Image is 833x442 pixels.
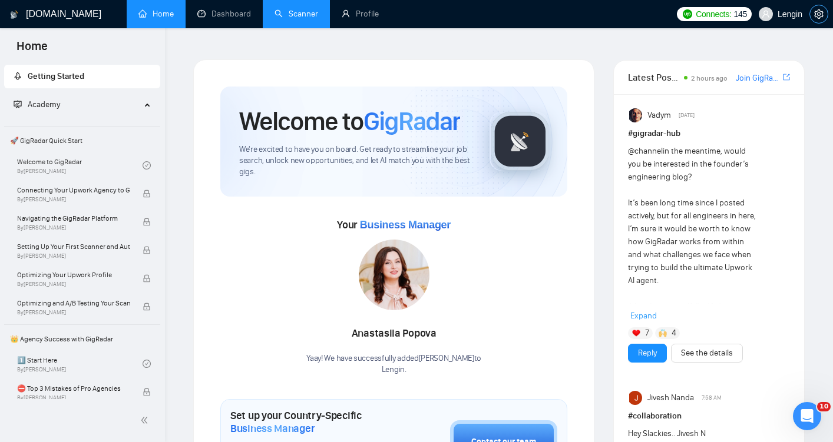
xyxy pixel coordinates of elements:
[5,129,159,152] span: 🚀 GigRadar Quick Start
[17,281,130,288] span: By [PERSON_NAME]
[679,110,695,121] span: [DATE]
[783,72,790,82] span: export
[143,274,151,283] span: lock
[629,391,643,405] img: Jivesh Nanda
[647,391,694,404] span: Jivesh Nanda
[197,9,251,19] a: dashboardDashboard
[363,105,460,137] span: GigRadar
[306,353,481,375] div: Yaay! We have successfully added [PERSON_NAME] to
[10,5,18,24] img: logo
[239,144,471,178] span: We're excited to have you on board. Get ready to streamline your job search, unlock new opportuni...
[17,297,130,309] span: Optimizing and A/B Testing Your Scanner for Better Results
[628,146,663,156] span: @channel
[143,360,151,368] span: check-circle
[17,212,130,224] span: Navigating the GigRadar Platform
[17,394,130,401] span: By [PERSON_NAME]
[306,364,481,375] p: Lengin .
[17,196,130,203] span: By [PERSON_NAME]
[647,109,671,122] span: Vadym
[809,9,828,19] a: setting
[17,383,130,394] span: ⛔ Top 3 Mistakes of Pro Agencies
[14,99,60,109] span: Academy
[28,99,60,109] span: Academy
[4,65,160,88] li: Getting Started
[17,152,143,178] a: Welcome to GigRadarBy[PERSON_NAME]
[638,347,657,360] a: Reply
[17,184,130,196] span: Connecting Your Upwork Agency to GigRadar
[629,108,643,122] img: Vadym
[671,344,743,363] button: See the details
[681,347,733,360] a: See the details
[337,218,451,231] span: Your
[5,327,159,351] span: 👑 Agency Success with GigRadar
[17,241,130,252] span: Setting Up Your First Scanner and Auto-Bidder
[628,410,790,423] h1: # collaboration
[138,9,174,19] a: homeHome
[762,10,770,18] span: user
[7,38,57,62] span: Home
[17,351,143,377] a: 1️⃣ Start HereBy[PERSON_NAME]
[793,402,821,430] iframe: Intercom live chat
[143,190,151,198] span: lock
[342,9,379,19] a: userProfile
[645,327,649,339] span: 7
[14,72,22,80] span: rocket
[672,327,676,339] span: 4
[239,105,460,137] h1: Welcome to
[360,219,451,231] span: Business Manager
[696,8,731,21] span: Connects:
[630,311,657,321] span: Expand
[628,70,680,85] span: Latest Posts from the GigRadar Community
[628,127,790,140] h1: # gigradar-hub
[783,72,790,83] a: export
[306,324,481,344] div: Anastasiia Popova
[143,246,151,254] span: lock
[691,74,728,82] span: 2 hours ago
[275,9,318,19] a: searchScanner
[17,269,130,281] span: Optimizing Your Upwork Profile
[810,9,828,19] span: setting
[809,5,828,24] button: setting
[143,161,151,170] span: check-circle
[683,9,692,19] img: upwork-logo.png
[491,112,550,171] img: gigradar-logo.png
[28,71,84,81] span: Getting Started
[17,224,130,231] span: By [PERSON_NAME]
[736,72,781,85] a: Join GigRadar Slack Community
[143,303,151,311] span: lock
[659,329,667,337] img: 🙌
[733,8,746,21] span: 145
[143,388,151,396] span: lock
[140,414,152,426] span: double-left
[143,218,151,226] span: lock
[17,252,130,260] span: By [PERSON_NAME]
[359,240,429,310] img: 1686131229812-7.jpg
[17,309,130,316] span: By [PERSON_NAME]
[702,393,722,403] span: 7:58 AM
[628,344,667,363] button: Reply
[14,100,22,108] span: fund-projection-screen
[230,409,391,435] h1: Set up your Country-Specific
[230,422,315,435] span: Business Manager
[632,329,640,337] img: ❤️
[817,402,831,411] span: 10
